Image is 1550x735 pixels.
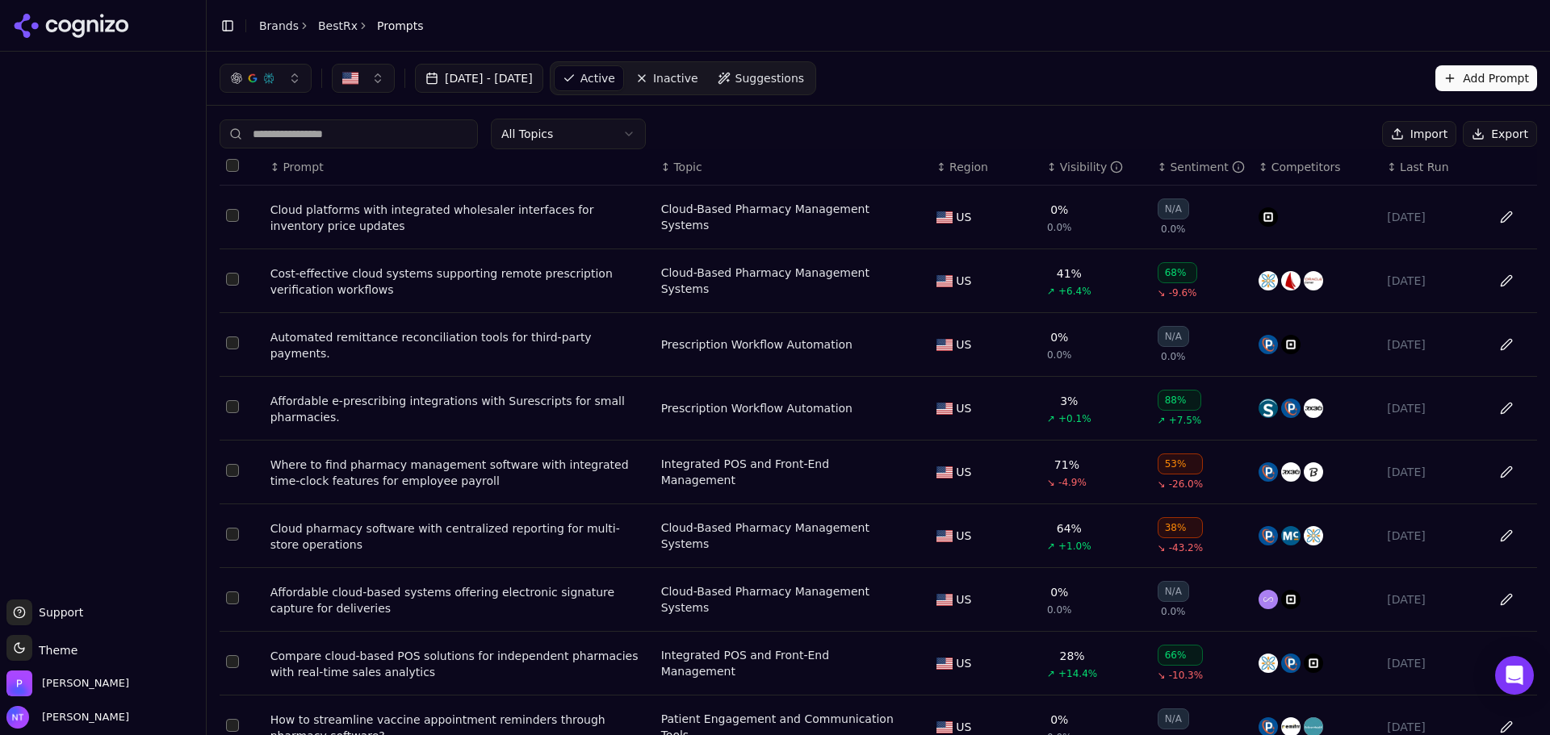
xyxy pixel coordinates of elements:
[936,159,1034,175] div: ↕Region
[1281,335,1301,354] img: square
[1493,587,1519,612] button: Edit in sheet
[1057,520,1082,537] div: 64%
[930,149,1041,186] th: Region
[342,70,358,86] img: US
[6,90,98,104] a: Enable Validation
[270,202,648,234] a: Cloud platforms with integrated wholesaler interfaces for inventory price updates
[936,339,953,351] img: US flag
[226,336,239,349] button: Select row 3
[1493,332,1519,357] button: Edit in sheet
[1158,581,1189,602] div: N/A
[1058,540,1091,553] span: +1.0%
[661,400,852,416] a: Prescription Workflow Automation
[936,530,953,542] img: US flag
[1161,223,1186,236] span: 0.0%
[1050,202,1068,218] div: 0%
[1060,648,1085,664] div: 28%
[226,209,239,222] button: Select row 1
[1382,121,1456,147] button: Import
[1170,159,1244,175] div: Sentiment
[1050,584,1068,600] div: 0%
[1380,149,1481,186] th: Last Run
[1387,528,1475,544] div: [DATE]
[673,159,702,175] span: Topic
[226,273,239,286] button: Select row 2
[270,159,648,175] div: ↕Prompt
[956,464,971,480] span: US
[1259,526,1278,545] img: pioneerrx
[627,65,706,91] a: Inactive
[1050,329,1068,345] div: 0%
[259,19,299,32] a: Brands
[1259,207,1278,227] img: square
[1047,221,1072,234] span: 0.0%
[226,159,239,172] button: Select all rows
[936,721,953,733] img: US flag
[554,65,624,91] a: Active
[1158,478,1166,491] span: ↘
[42,676,129,691] span: Perrill
[270,457,648,489] a: Where to find pharmacy management software with integrated time-clock features for employee payroll
[1387,159,1475,175] div: ↕Last Run
[283,159,323,175] span: Prompt
[226,464,239,477] button: Select row 5
[1387,591,1475,608] div: [DATE]
[1158,645,1204,666] div: 66%
[661,336,852,353] a: Prescription Workflow Automation
[936,275,953,287] img: US flag
[1493,204,1519,230] button: Edit in sheet
[661,520,905,552] a: Cloud-Based Pharmacy Management Systems
[1259,159,1374,175] div: ↕Competitors
[1169,286,1197,299] span: -9.6%
[270,648,648,680] div: Compare cloud-based POS solutions for independent pharmacies with real-time sales analytics
[1259,399,1278,418] img: surescripts
[1169,414,1202,427] span: +7.5%
[226,655,239,668] button: Select row 8
[1169,478,1203,491] span: -26.0%
[1304,399,1323,418] img: rx30
[6,6,236,21] p: Analytics Inspector 1.7.0
[1387,336,1475,353] div: [DATE]
[1259,590,1278,609] img: onfleet
[1158,286,1166,299] span: ↘
[6,39,236,65] h5: Bazaarvoice Analytics content is not detected on this page.
[1493,650,1519,676] button: Edit in sheet
[1304,654,1323,673] img: square
[1400,159,1448,175] span: Last Run
[1054,457,1079,473] div: 71%
[1281,654,1301,673] img: pioneerrx
[1493,459,1519,485] button: Edit in sheet
[1463,121,1537,147] button: Export
[1047,476,1055,489] span: ↘
[270,265,648,298] div: Cost-effective cloud systems supporting remote prescription verification workflows
[1047,603,1072,616] span: 0.0%
[226,528,239,541] button: Select row 6
[1271,159,1341,175] span: Competitors
[270,520,648,553] div: Cloud pharmacy software with centralized reporting for multi-store operations
[1259,462,1278,482] img: pioneerrx
[270,584,648,616] div: Affordable cloud-based systems offering electronic signature capture for deliveries
[270,393,648,425] a: Affordable e-prescribing integrations with Surescripts for small pharmacies.
[1387,400,1475,416] div: [DATE]
[1387,719,1475,735] div: [DATE]
[1169,669,1203,682] span: -10.3%
[661,201,905,233] a: Cloud-Based Pharmacy Management Systems
[1050,712,1068,728] div: 0%
[1495,656,1534,695] div: Open Intercom Messenger
[661,583,905,616] a: Cloud-Based Pharmacy Management Systems
[226,400,239,413] button: Select row 4
[956,400,971,416] span: US
[1387,273,1475,289] div: [DATE]
[1047,667,1055,680] span: ↗
[270,329,648,361] a: Automated remittance reconciliation tools for third-party payments.
[1158,669,1166,682] span: ↘
[6,706,29,729] img: Nate Tower
[580,70,615,86] span: Active
[32,604,83,620] span: Support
